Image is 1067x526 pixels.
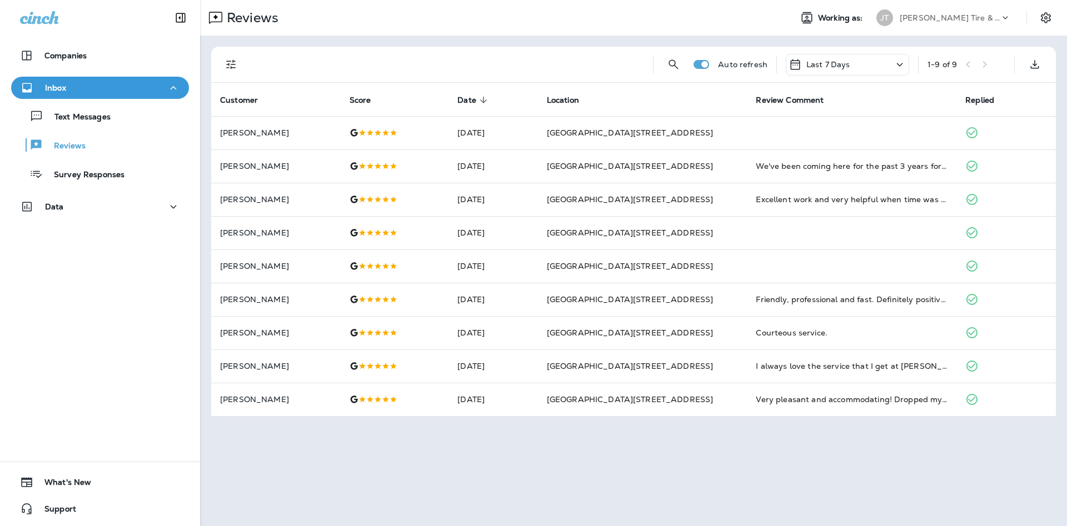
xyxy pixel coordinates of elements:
[11,162,189,186] button: Survey Responses
[350,96,371,105] span: Score
[220,195,332,204] p: [PERSON_NAME]
[43,170,124,181] p: Survey Responses
[756,95,838,105] span: Review Comment
[448,349,537,383] td: [DATE]
[900,13,1000,22] p: [PERSON_NAME] Tire & Auto
[220,362,332,370] p: [PERSON_NAME]
[547,294,714,304] span: [GEOGRAPHIC_DATA][STREET_ADDRESS]
[547,161,714,171] span: [GEOGRAPHIC_DATA][STREET_ADDRESS]
[547,96,579,105] span: Location
[756,394,948,405] div: Very pleasant and accommodating! Dropped my vehicle off in the morning for tire rotation, balanci...
[448,116,537,149] td: [DATE]
[718,60,767,69] p: Auto refresh
[448,283,537,316] td: [DATE]
[448,183,537,216] td: [DATE]
[756,327,948,338] div: Courteous service.
[220,295,332,304] p: [PERSON_NAME]
[547,128,714,138] span: [GEOGRAPHIC_DATA][STREET_ADDRESS]
[756,161,948,172] div: We've been coming here for the past 3 years for all of our tire repairs/replacement. The customer...
[11,104,189,128] button: Text Messages
[457,96,476,105] span: Date
[222,9,278,26] p: Reviews
[45,202,64,211] p: Data
[662,53,685,76] button: Search Reviews
[547,261,714,271] span: [GEOGRAPHIC_DATA][STREET_ADDRESS]
[547,328,714,338] span: [GEOGRAPHIC_DATA][STREET_ADDRESS]
[806,60,850,69] p: Last 7 Days
[220,262,332,270] p: [PERSON_NAME]
[45,83,66,92] p: Inbox
[547,361,714,371] span: [GEOGRAPHIC_DATA][STREET_ADDRESS]
[756,294,948,305] div: Friendly, professional and fast. Definitely positive experience
[44,51,87,60] p: Companies
[220,96,258,105] span: Customer
[756,96,824,105] span: Review Comment
[448,149,537,183] td: [DATE]
[547,394,714,404] span: [GEOGRAPHIC_DATA][STREET_ADDRESS]
[876,9,893,26] div: JT
[220,128,332,137] p: [PERSON_NAME]
[220,95,272,105] span: Customer
[220,228,332,237] p: [PERSON_NAME]
[547,194,714,204] span: [GEOGRAPHIC_DATA][STREET_ADDRESS]
[220,328,332,337] p: [PERSON_NAME]
[547,95,594,105] span: Location
[11,44,189,67] button: Companies
[965,95,1009,105] span: Replied
[818,13,865,23] span: Working as:
[220,53,242,76] button: Filters
[928,60,957,69] div: 1 - 9 of 9
[43,112,111,123] p: Text Messages
[350,95,386,105] span: Score
[43,141,86,152] p: Reviews
[220,162,332,171] p: [PERSON_NAME]
[448,316,537,349] td: [DATE]
[33,504,76,518] span: Support
[33,478,91,491] span: What's New
[547,228,714,238] span: [GEOGRAPHIC_DATA][STREET_ADDRESS]
[448,249,537,283] td: [DATE]
[11,77,189,99] button: Inbox
[965,96,994,105] span: Replied
[457,95,491,105] span: Date
[11,196,189,218] button: Data
[165,7,196,29] button: Collapse Sidebar
[1036,8,1056,28] button: Settings
[756,360,948,372] div: I always love the service that I get at Jensen Tire! The guys at the 144th and Q shop treat me ve...
[756,194,948,205] div: Excellent work and very helpful when time was short. They made it happen.
[220,395,332,404] p: [PERSON_NAME]
[448,383,537,416] td: [DATE]
[11,498,189,520] button: Support
[448,216,537,249] td: [DATE]
[1024,53,1046,76] button: Export as CSV
[11,471,189,493] button: What's New
[11,133,189,157] button: Reviews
